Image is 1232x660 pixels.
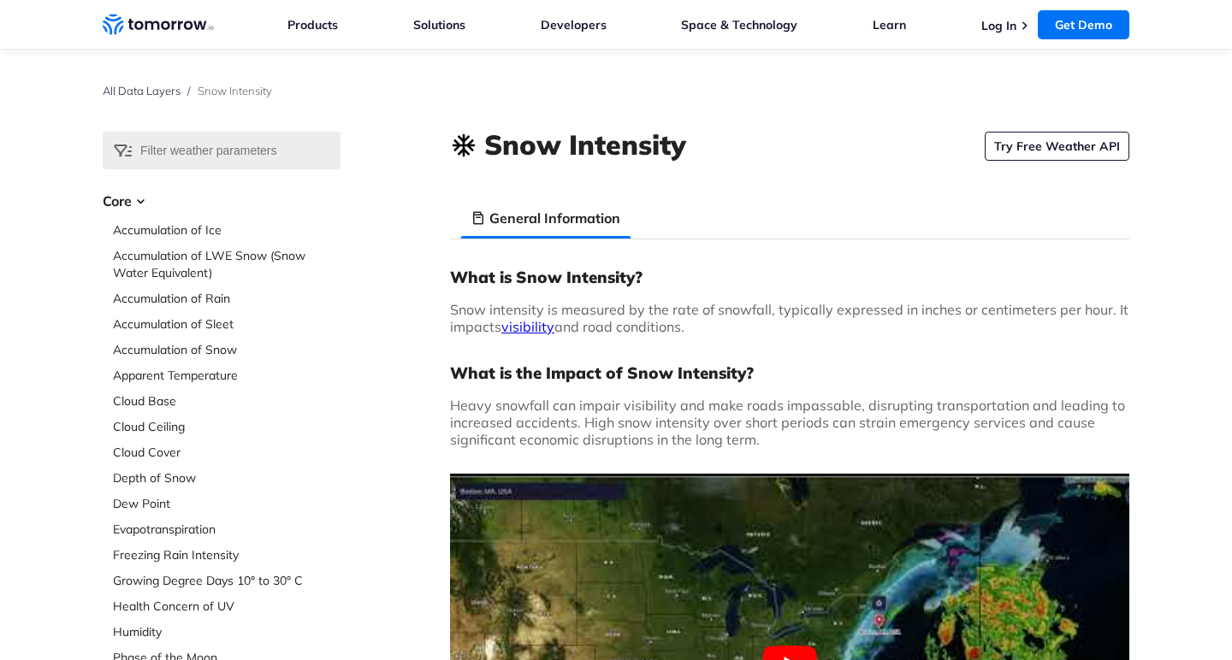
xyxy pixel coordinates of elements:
a: Accumulation of LWE Snow (Snow Water Equivalent) [113,247,341,281]
a: Freezing Rain Intensity [113,546,341,563]
h3: General Information [489,208,620,228]
a: All Data Layers [103,84,181,97]
a: Products [287,17,338,32]
span: Heavy snowfall can impair visibility and make roads impassable, disrupting transportation and lea... [450,397,1125,448]
h3: Core [103,191,341,211]
a: Cloud Cover [113,444,341,461]
a: Cloud Ceiling [113,418,341,435]
input: Filter weather parameters [103,132,341,169]
span: Snow Intensity [198,84,272,97]
a: Space & Technology [681,17,797,32]
h3: What is Snow Intensity? [450,267,1129,287]
a: Solutions [413,17,465,32]
a: Learn [873,17,906,32]
a: Apparent Temperature [113,367,341,384]
a: Humidity [113,623,341,640]
a: visibility [501,318,554,335]
a: Evapotranspiration [113,521,341,538]
a: Get Demo [1038,10,1129,39]
a: Try Free Weather API [985,132,1129,161]
a: Dew Point [113,495,341,512]
h3: What is the Impact of Snow Intensity? [450,362,1129,383]
a: Health Concern of UV [113,598,341,615]
a: Accumulation of Rain [113,290,341,307]
a: Growing Degree Days 10° to 30° C [113,572,341,589]
a: Accumulation of Ice [113,221,341,239]
li: General Information [460,197,631,239]
a: Accumulation of Snow [113,341,341,358]
a: Home link [103,12,214,38]
h1: Snow Intensity [484,126,686,163]
a: Accumulation of Sleet [113,315,341,333]
a: Developers [541,17,607,32]
span: Snow intensity is measured by the rate of snowfall, typically expressed in inches or centimeters ... [450,301,1128,335]
a: Log In [981,18,1016,33]
a: Depth of Snow [113,469,341,486]
a: Cloud Base [113,392,341,410]
span: / [187,84,191,97]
